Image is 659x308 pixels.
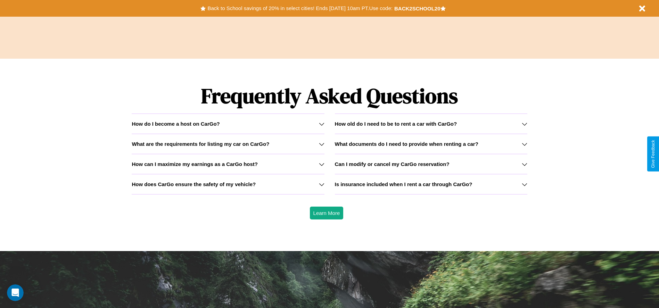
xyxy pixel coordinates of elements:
[132,121,220,127] h3: How do I become a host on CarGo?
[132,181,256,187] h3: How does CarGo ensure the safety of my vehicle?
[335,121,457,127] h3: How old do I need to be to rent a car with CarGo?
[132,141,269,147] h3: What are the requirements for listing my car on CarGo?
[7,284,24,301] iframe: Intercom live chat
[651,140,656,168] div: Give Feedback
[335,181,472,187] h3: Is insurance included when I rent a car through CarGo?
[335,141,478,147] h3: What documents do I need to provide when renting a car?
[335,161,450,167] h3: Can I modify or cancel my CarGo reservation?
[206,3,394,13] button: Back to School savings of 20% in select cities! Ends [DATE] 10am PT.Use code:
[394,6,440,11] b: BACK2SCHOOL20
[132,78,527,114] h1: Frequently Asked Questions
[132,161,258,167] h3: How can I maximize my earnings as a CarGo host?
[310,207,344,219] button: Learn More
